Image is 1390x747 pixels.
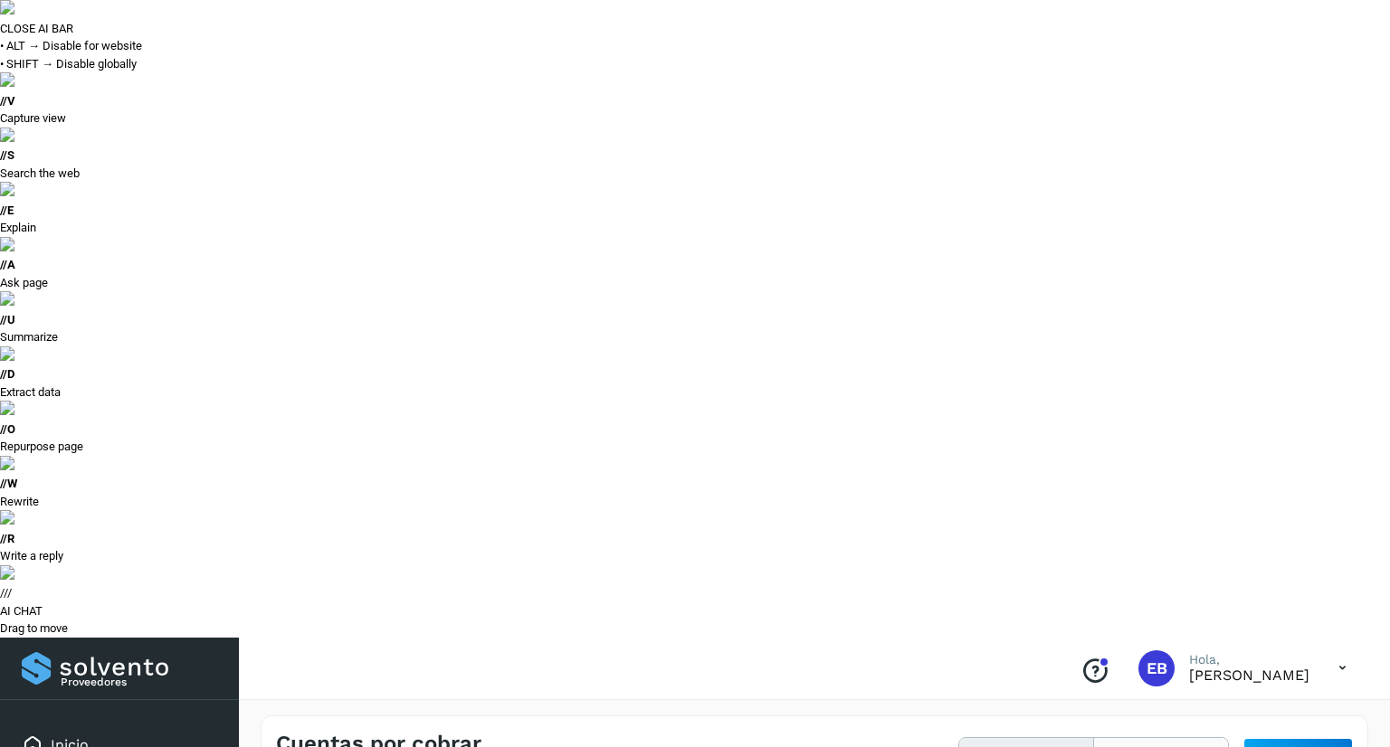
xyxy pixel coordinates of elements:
[61,676,217,688] p: Proveedores
[1189,667,1309,684] p: ERICK BOHORQUEZ MORENO
[1189,652,1309,667] p: Hola,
